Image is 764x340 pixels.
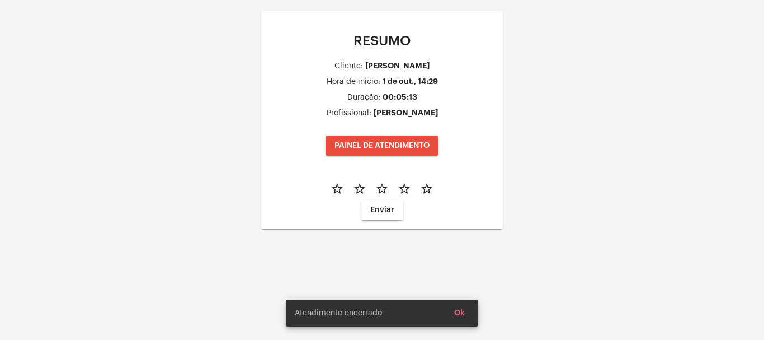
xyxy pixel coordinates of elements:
[398,182,411,195] mat-icon: star_border
[270,34,494,48] p: RESUMO
[295,308,382,319] span: Atendimento encerrado
[370,206,394,214] span: Enviar
[331,182,344,195] mat-icon: star_border
[361,200,403,220] button: Enviar
[327,109,371,118] div: Profissional:
[420,182,433,195] mat-icon: star_border
[326,136,438,156] button: PAINEL DE ATENDIMENTO
[383,77,438,86] div: 1 de out., 14:29
[374,109,438,117] div: [PERSON_NAME]
[454,309,465,317] span: Ok
[334,62,363,71] div: Cliente:
[375,182,389,195] mat-icon: star_border
[347,94,380,102] div: Duração:
[365,62,430,70] div: [PERSON_NAME]
[327,78,380,86] div: Hora de inicio:
[334,142,430,150] span: PAINEL DE ATENDIMENTO
[353,182,366,195] mat-icon: star_border
[383,93,417,101] div: 00:05:13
